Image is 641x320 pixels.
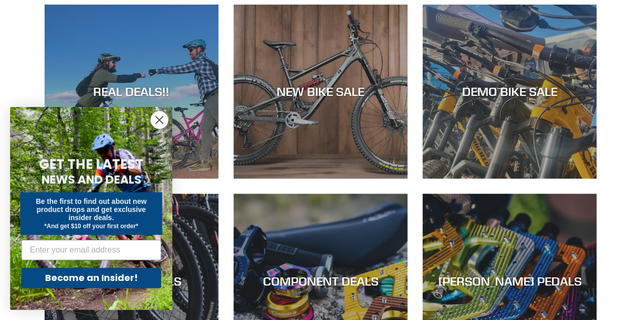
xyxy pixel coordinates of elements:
[234,273,407,288] div: COMPONENT DEALS
[423,273,596,288] div: [PERSON_NAME] PEDALS
[234,84,407,99] div: NEW BIKE SALE
[45,5,218,179] a: REAL DEALS!!
[423,84,596,99] div: DEMO BIKE SALE
[39,155,143,173] span: GET THE LATEST
[44,223,138,230] span: *And get $10 off your first order*
[21,268,161,288] button: Become an Insider!
[36,197,147,222] span: Be the first to find out about new product drops and get exclusive insider deals.
[234,5,407,179] a: NEW BIKE SALE
[150,111,168,129] button: Close dialog
[42,171,141,188] span: NEWS AND DEALS
[21,240,161,260] input: Enter your email address
[423,5,596,179] a: DEMO BIKE SALE
[45,84,218,99] div: REAL DEALS!!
